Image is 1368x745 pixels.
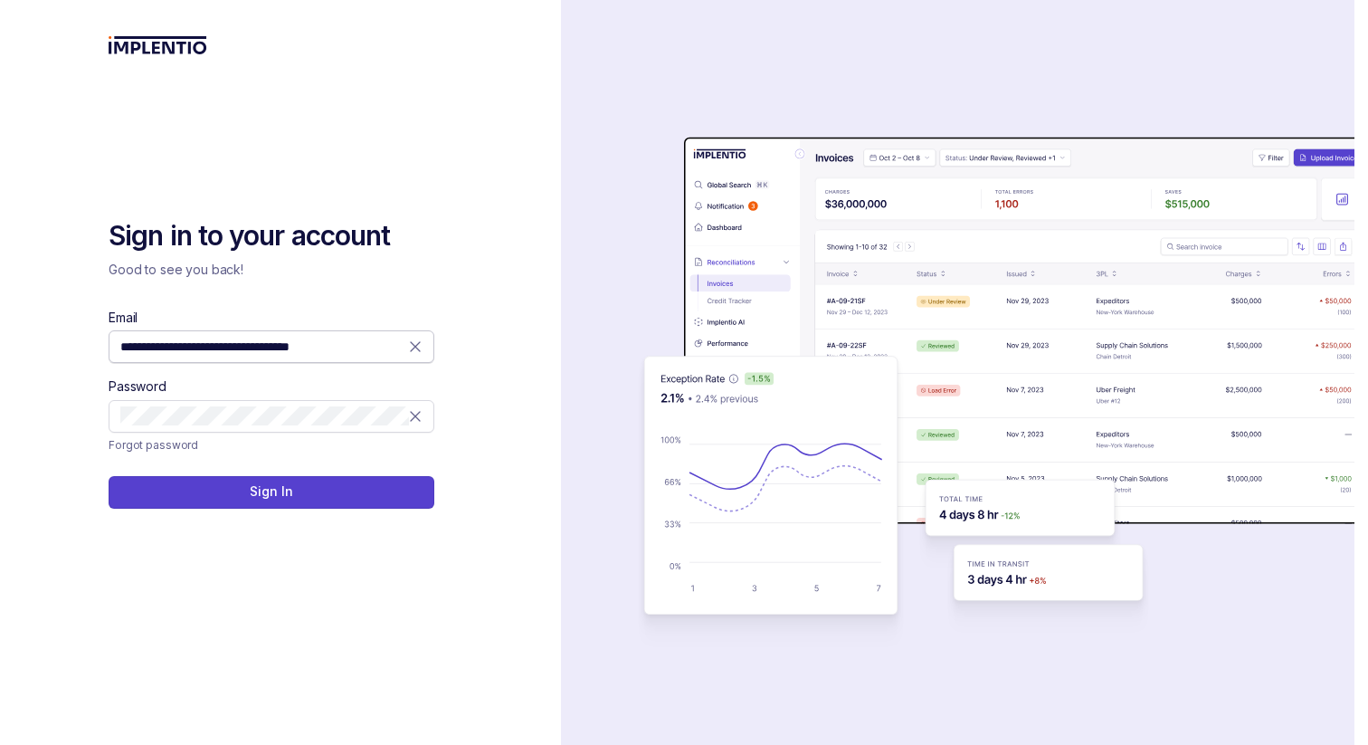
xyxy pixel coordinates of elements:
img: logo [109,36,207,54]
p: Forgot password [109,436,198,454]
h2: Sign in to your account [109,218,434,254]
p: Good to see you back! [109,261,434,279]
label: Password [109,377,166,396]
button: Sign In [109,476,434,509]
label: Email [109,309,138,327]
p: Sign In [250,482,292,501]
a: Link Forgot password [109,436,198,454]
